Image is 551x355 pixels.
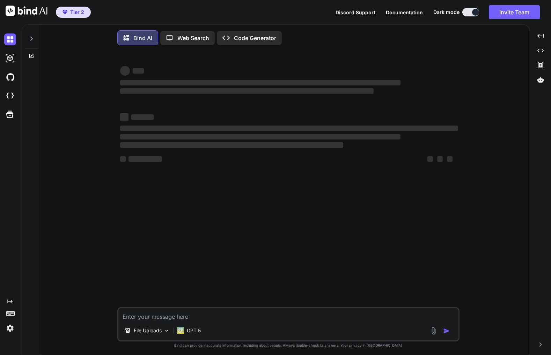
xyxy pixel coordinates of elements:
span: ‌ [120,126,458,131]
span: ‌ [120,134,401,139]
span: Tier 2 [70,9,84,16]
span: ‌ [120,142,343,148]
button: Discord Support [336,9,375,16]
span: ‌ [437,156,443,162]
p: Web Search [177,34,209,42]
img: attachment [429,327,438,335]
p: Bind can provide inaccurate information, including about people. Always double-check its answers.... [117,343,460,348]
button: Documentation [386,9,423,16]
span: ‌ [120,88,374,94]
span: ‌ [133,68,144,74]
span: ‌ [120,80,401,85]
span: ‌ [120,113,128,121]
button: Invite Team [489,5,540,19]
img: darkChat [4,33,16,45]
img: Pick Models [164,328,170,334]
span: ‌ [128,156,162,162]
span: ‌ [427,156,433,162]
span: ‌ [447,156,453,162]
p: Code Generator [234,34,276,42]
span: Dark mode [433,9,460,16]
img: githubDark [4,71,16,83]
img: darkAi-studio [4,52,16,64]
span: ‌ [120,156,126,162]
img: cloudideIcon [4,90,16,102]
p: Bind AI [133,34,152,42]
p: GPT 5 [187,327,201,334]
img: settings [4,322,16,334]
img: Bind AI [6,6,47,16]
span: Discord Support [336,9,375,15]
span: ‌ [120,66,130,76]
span: Documentation [386,9,423,15]
img: icon [443,327,450,334]
span: ‌ [131,114,154,120]
p: File Uploads [134,327,162,334]
img: GPT 5 [177,327,184,334]
img: premium [63,10,67,14]
button: premiumTier 2 [56,7,91,18]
